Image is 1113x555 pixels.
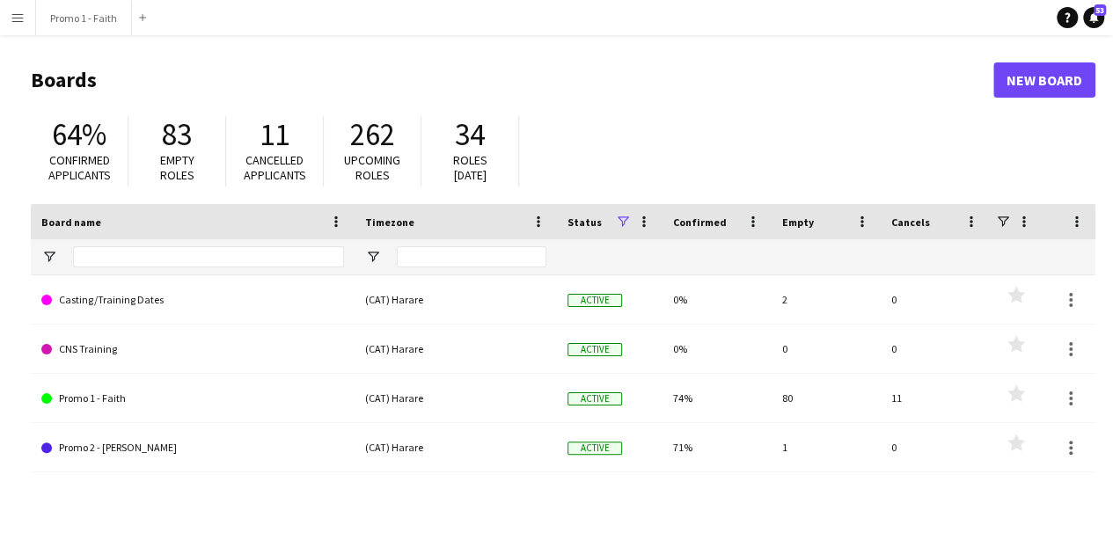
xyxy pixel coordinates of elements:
[567,215,602,229] span: Status
[1094,4,1106,16] span: 53
[260,115,289,154] span: 11
[663,275,772,324] div: 0%
[455,115,485,154] span: 34
[567,343,622,356] span: Active
[355,374,557,422] div: (CAT) Harare
[41,275,344,325] a: Casting/Training Dates
[1083,7,1104,28] a: 53
[162,115,192,154] span: 83
[663,374,772,422] div: 74%
[881,325,990,373] div: 0
[73,246,344,267] input: Board name Filter Input
[881,374,990,422] div: 11
[244,152,306,183] span: Cancelled applicants
[453,152,487,183] span: Roles [DATE]
[160,152,194,183] span: Empty roles
[36,1,132,35] button: Promo 1 - Faith
[365,249,381,265] button: Open Filter Menu
[41,325,344,374] a: CNS Training
[41,374,344,423] a: Promo 1 - Faith
[52,115,106,154] span: 64%
[881,423,990,471] div: 0
[881,275,990,324] div: 0
[772,275,881,324] div: 2
[891,215,930,229] span: Cancels
[993,62,1095,98] a: New Board
[772,423,881,471] div: 1
[663,423,772,471] div: 71%
[772,374,881,422] div: 80
[41,215,101,229] span: Board name
[663,325,772,373] div: 0%
[567,392,622,405] span: Active
[365,215,414,229] span: Timezone
[772,325,881,373] div: 0
[355,275,557,324] div: (CAT) Harare
[350,115,395,154] span: 262
[41,249,57,265] button: Open Filter Menu
[344,152,400,183] span: Upcoming roles
[41,423,344,472] a: Promo 2 - [PERSON_NAME]
[673,215,727,229] span: Confirmed
[782,215,814,229] span: Empty
[567,442,622,455] span: Active
[567,294,622,307] span: Active
[355,325,557,373] div: (CAT) Harare
[31,67,993,93] h1: Boards
[397,246,546,267] input: Timezone Filter Input
[355,423,557,471] div: (CAT) Harare
[48,152,111,183] span: Confirmed applicants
